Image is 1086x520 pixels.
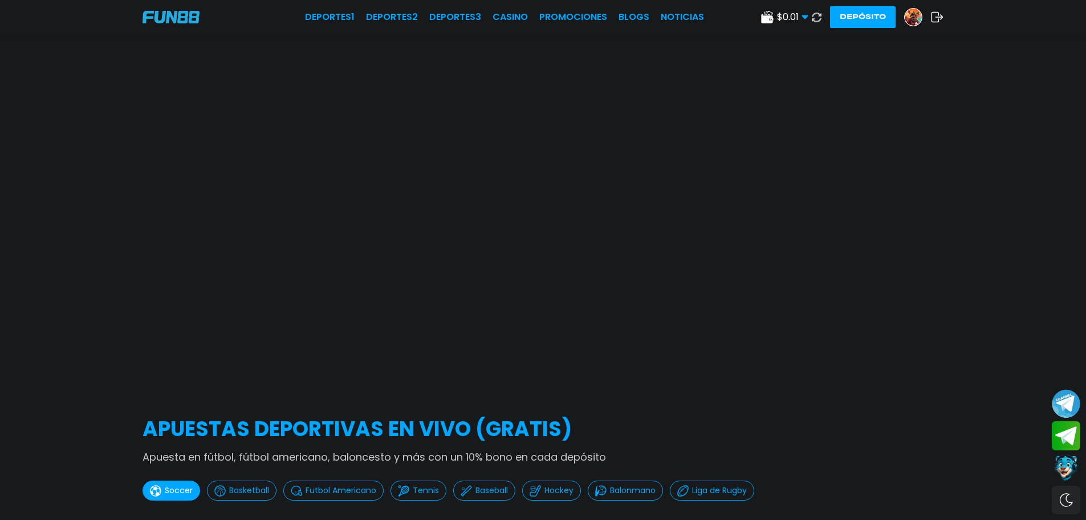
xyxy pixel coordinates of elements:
button: Baseball [453,481,515,501]
button: Join telegram channel [1052,389,1080,418]
p: Basketball [229,485,269,497]
button: Soccer [143,481,200,501]
img: Company Logo [143,11,200,23]
h2: APUESTAS DEPORTIVAS EN VIVO (gratis) [143,414,943,445]
span: $ 0.01 [777,10,808,24]
a: Deportes2 [366,10,418,24]
a: Deportes3 [429,10,481,24]
button: Hockey [522,481,581,501]
a: NOTICIAS [661,10,704,24]
button: Depósito [830,6,896,28]
p: Balonmano [610,485,656,497]
button: Basketball [207,481,276,501]
button: Liga de Rugby [670,481,754,501]
p: Liga de Rugby [692,485,747,497]
button: Tennis [391,481,446,501]
a: Deportes1 [305,10,355,24]
div: Switch theme [1052,486,1080,514]
p: Soccer [165,485,193,497]
p: Futbol Americano [306,485,376,497]
a: BLOGS [619,10,649,24]
button: Contact customer service [1052,453,1080,483]
p: Baseball [475,485,508,497]
button: Balonmano [588,481,663,501]
a: Avatar [904,8,931,26]
a: Promociones [539,10,607,24]
p: Apuesta en fútbol, fútbol americano, baloncesto y más con un 10% bono en cada depósito [143,449,943,465]
img: Avatar [905,9,922,26]
button: Join telegram [1052,421,1080,451]
a: CASINO [493,10,528,24]
p: Hockey [544,485,573,497]
p: Tennis [413,485,439,497]
button: Futbol Americano [283,481,384,501]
